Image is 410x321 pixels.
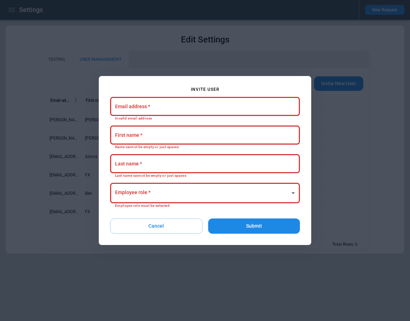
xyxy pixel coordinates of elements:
p: Invite User [191,87,220,92]
button: Submit [208,218,300,234]
button: Cancel [110,218,203,234]
p: Name cannot be empty or just spaces [115,146,295,149]
p: Employee role must be selected [115,204,295,208]
p: Invalid email address [115,117,295,120]
p: Last name cannot be empty or just spaces [115,174,295,177]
